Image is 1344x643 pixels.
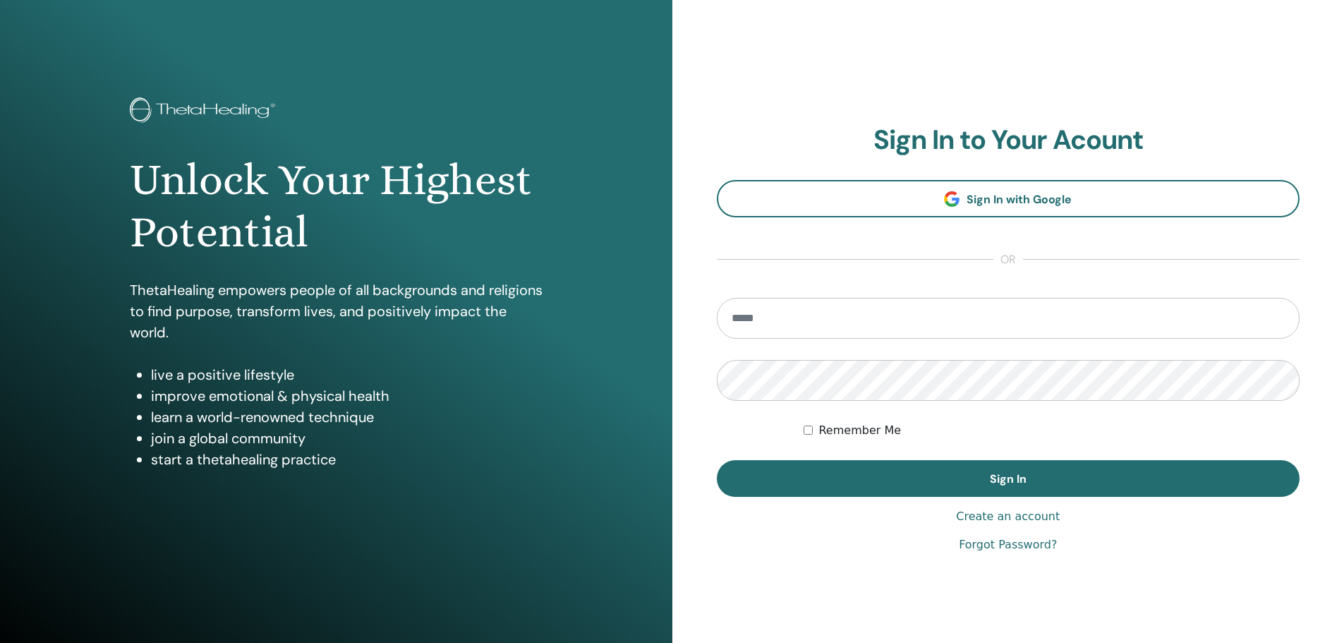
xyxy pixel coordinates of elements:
button: Sign In [717,460,1300,497]
span: Sign In with Google [967,192,1072,207]
li: improve emotional & physical health [151,385,543,407]
li: start a thetahealing practice [151,449,543,470]
p: ThetaHealing empowers people of all backgrounds and religions to find purpose, transform lives, a... [130,280,543,343]
a: Sign In with Google [717,180,1300,217]
label: Remember Me [818,422,901,439]
div: Keep me authenticated indefinitely or until I manually logout [804,422,1300,439]
li: live a positive lifestyle [151,364,543,385]
li: learn a world-renowned technique [151,407,543,428]
span: or [993,251,1023,268]
h1: Unlock Your Highest Potential [130,154,543,259]
li: join a global community [151,428,543,449]
h2: Sign In to Your Acount [717,124,1300,157]
a: Forgot Password? [959,536,1057,553]
a: Create an account [956,508,1060,525]
span: Sign In [990,471,1027,486]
